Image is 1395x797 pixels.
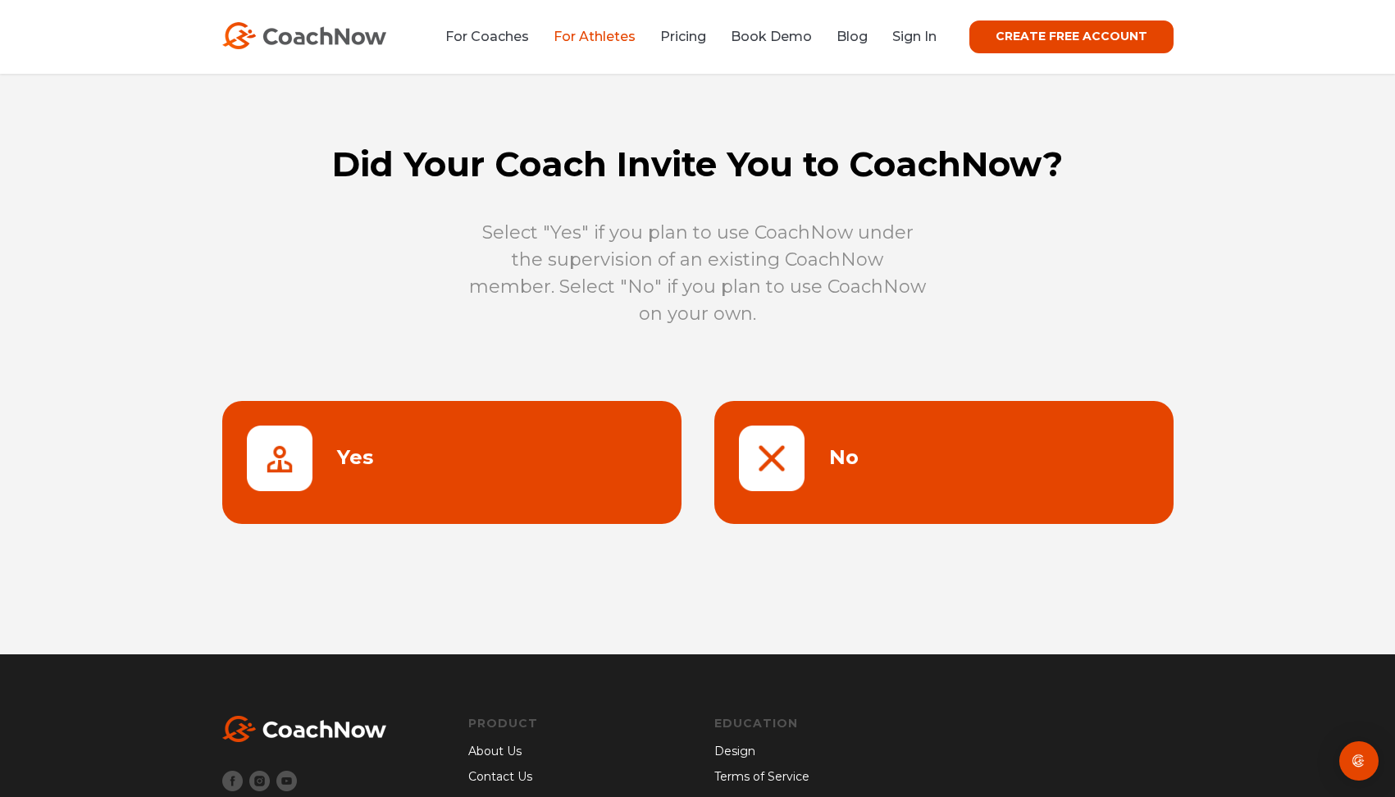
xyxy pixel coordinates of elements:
[714,743,928,761] a: Design
[714,768,928,786] a: Terms of Service
[206,143,1190,186] h1: Did Your Coach Invite You to CoachNow?
[276,771,297,791] img: Youtube
[660,29,706,44] a: Pricing
[714,716,928,731] a: Education
[731,29,812,44] a: Book Demo
[837,29,868,44] a: Blog
[468,219,928,327] p: Select "Yes" if you plan to use CoachNow under the supervision of an existing CoachNow member. Se...
[468,716,538,731] a: Product
[1339,741,1379,781] div: Open Intercom Messenger
[554,29,636,44] a: For Athletes
[969,20,1174,53] a: CREATE FREE ACCOUNT
[222,22,386,49] img: CoachNow Logo
[445,29,529,44] a: For Coaches
[222,716,386,742] img: White CoachNow Logo
[892,29,937,44] a: Sign In
[249,771,270,791] img: Instagram
[468,768,538,786] a: Contact Us
[222,771,243,791] img: Facebook
[468,743,538,761] a: About Us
